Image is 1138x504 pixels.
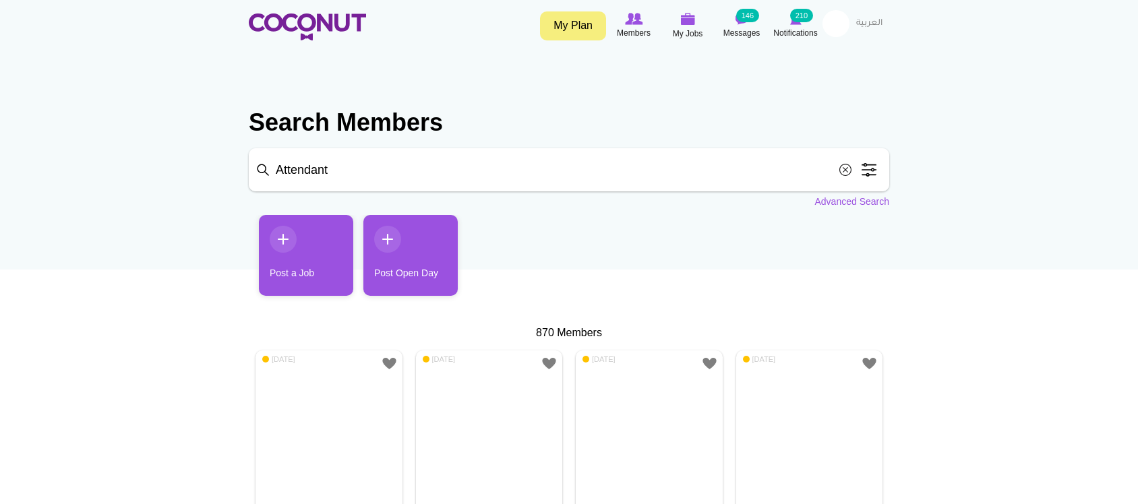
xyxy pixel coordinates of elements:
a: My Jobs My Jobs [661,10,715,42]
span: Notifications [773,26,817,40]
span: [DATE] [743,354,776,364]
img: Home [249,13,366,40]
a: Notifications Notifications 210 [769,10,822,41]
span: [DATE] [582,354,616,364]
span: Members [617,26,651,40]
img: Notifications [790,13,802,25]
img: My Jobs [680,13,695,25]
a: Add to Favourites [541,355,558,372]
li: 1 / 2 [249,215,343,306]
a: Post a Job [259,215,353,296]
a: العربية [849,10,889,37]
a: Post Open Day [363,215,458,296]
img: Messages [735,13,748,25]
span: Messages [723,26,760,40]
a: Add to Favourites [381,355,398,372]
span: [DATE] [262,354,295,364]
small: 146 [736,9,759,22]
small: 210 [790,9,813,22]
a: Browse Members Members [607,10,661,41]
input: Search members by role or city [249,148,889,191]
a: Add to Favourites [861,355,878,372]
a: My Plan [540,11,606,40]
a: Add to Favourites [701,355,718,372]
div: 870 Members [249,325,889,341]
span: My Jobs [673,27,703,40]
a: Advanced Search [814,195,889,208]
img: Browse Members [625,13,642,25]
span: [DATE] [423,354,456,364]
a: Messages Messages 146 [715,10,769,41]
li: 2 / 2 [353,215,448,306]
h2: Search Members [249,106,889,139]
